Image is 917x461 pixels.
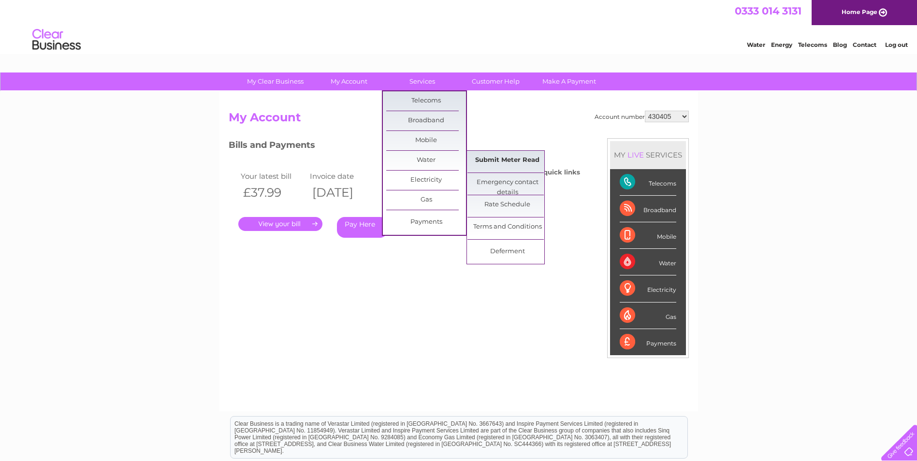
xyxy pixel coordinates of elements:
[32,25,81,55] img: logo.png
[467,151,547,170] a: Submit Meter Read
[626,150,646,159] div: LIVE
[386,111,466,130] a: Broadband
[386,131,466,150] a: Mobile
[467,217,547,237] a: Terms and Conditions
[771,41,792,48] a: Energy
[747,41,765,48] a: Water
[885,41,908,48] a: Log out
[238,170,308,183] td: Your latest bill
[229,111,689,129] h2: My Account
[307,170,377,183] td: Invoice date
[620,249,676,275] div: Water
[620,303,676,329] div: Gas
[386,190,466,210] a: Gas
[620,222,676,249] div: Mobile
[529,72,609,90] a: Make A Payment
[238,183,308,202] th: £37.99
[229,138,580,155] h3: Bills and Payments
[620,169,676,196] div: Telecoms
[595,111,689,122] div: Account number
[307,183,377,202] th: [DATE]
[231,5,687,47] div: Clear Business is a trading name of Verastar Limited (registered in [GEOGRAPHIC_DATA] No. 3667643...
[235,72,315,90] a: My Clear Business
[620,196,676,222] div: Broadband
[620,329,676,355] div: Payments
[386,91,466,111] a: Telecoms
[337,217,388,238] a: Pay Here
[467,242,547,261] a: Deferment
[620,275,676,302] div: Electricity
[798,41,827,48] a: Telecoms
[309,72,389,90] a: My Account
[467,195,547,215] a: Rate Schedule
[735,5,801,17] a: 0333 014 3131
[238,217,322,231] a: .
[610,141,686,169] div: MY SERVICES
[382,72,462,90] a: Services
[833,41,847,48] a: Blog
[456,72,536,90] a: Customer Help
[386,213,466,232] a: Payments
[467,173,547,192] a: Emergency contact details
[386,151,466,170] a: Water
[853,41,876,48] a: Contact
[386,171,466,190] a: Electricity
